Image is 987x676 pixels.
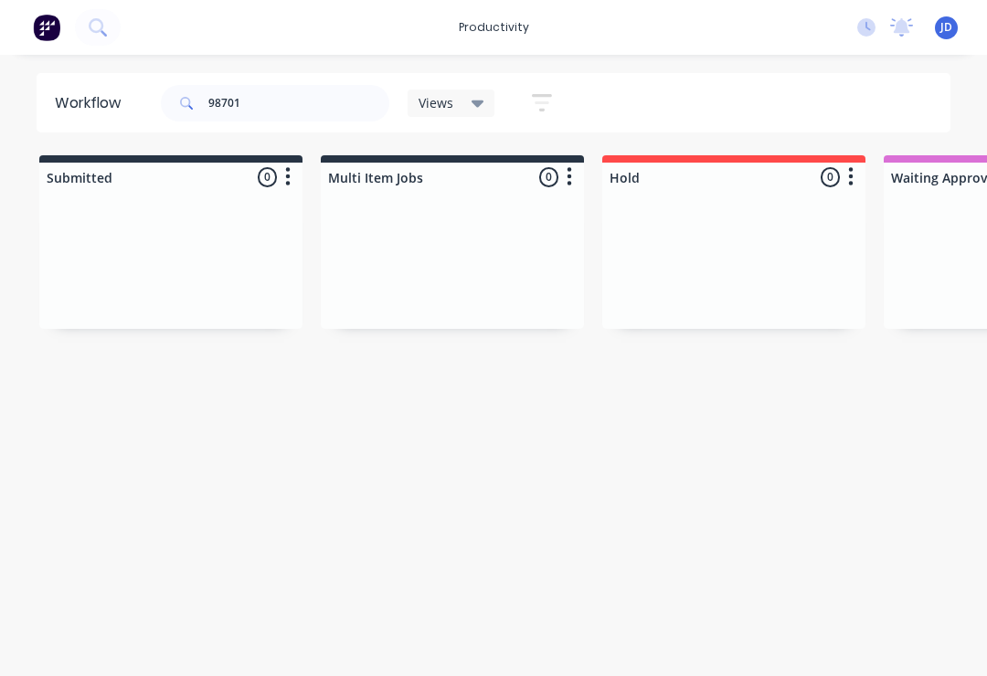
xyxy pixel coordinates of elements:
[450,14,538,41] div: productivity
[940,19,952,36] span: JD
[208,85,389,121] input: Search for orders...
[419,93,453,112] span: Views
[55,92,130,114] div: Workflow
[33,14,60,41] img: Factory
